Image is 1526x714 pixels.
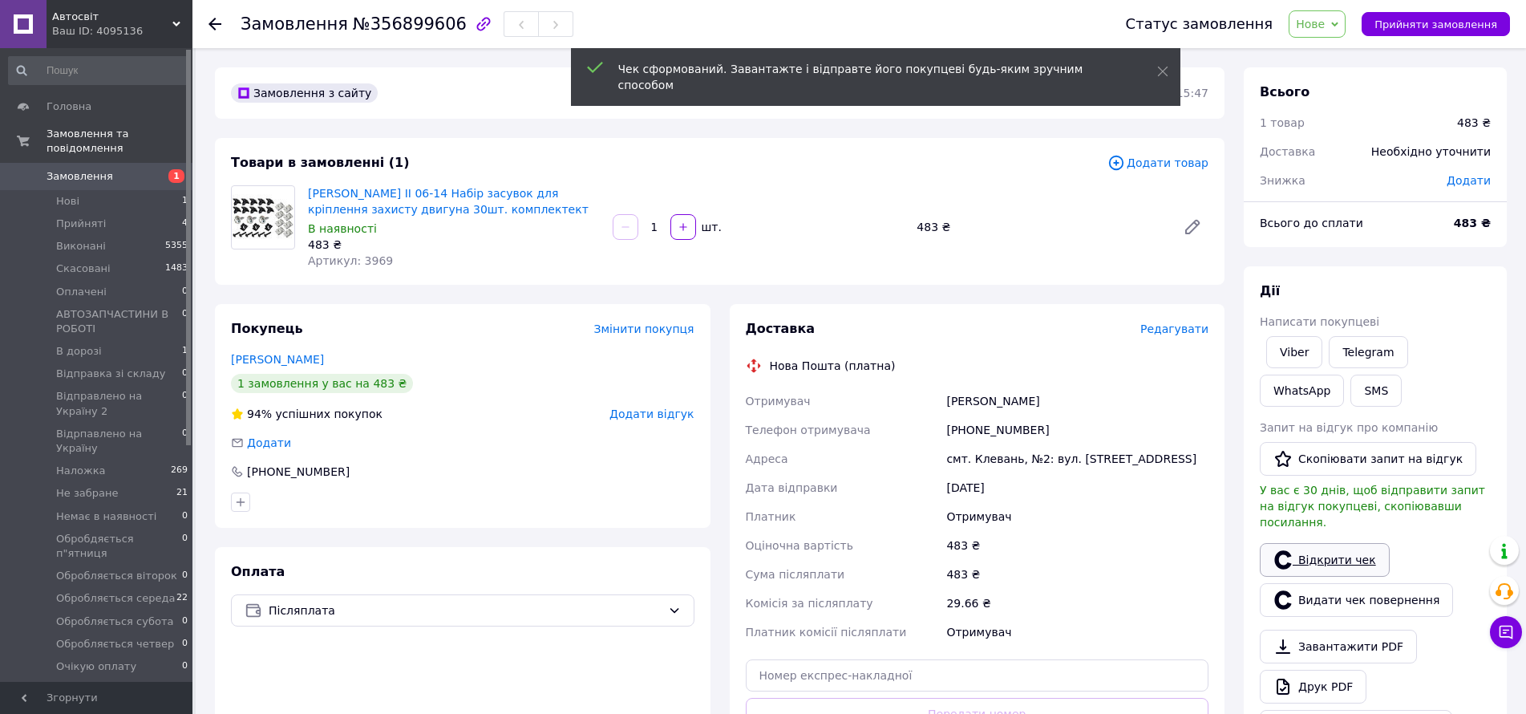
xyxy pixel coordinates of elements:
span: Платник [746,510,796,523]
span: Скасовані [56,262,111,276]
span: Обробдяється п"ятниця [56,532,182,561]
div: смт. Клевань, №2: вул. [STREET_ADDRESS] [943,444,1212,473]
span: 0 [182,509,188,524]
span: Доставка [1260,145,1315,158]
span: Всього до сплати [1260,217,1363,229]
span: Відрпавлено на Україну [56,427,182,456]
span: В наявності [308,222,377,235]
input: Пошук [8,56,189,85]
span: Обробляється субота [56,615,173,629]
button: Прийняти замовлення [1362,12,1510,36]
a: Редагувати [1176,211,1208,243]
span: Платник комісії післяплати [746,626,907,639]
span: Головна [47,99,91,114]
div: Отримувач [943,502,1212,531]
span: Оціночна вартість [746,539,853,552]
span: Нові [56,194,79,209]
span: Замовлення [241,14,348,34]
span: Оплачені [56,285,107,299]
button: Видати чек повернення [1260,583,1453,617]
span: Комісія за післяплату [746,597,873,610]
a: [PERSON_NAME] II 06-14 Набір засувок для кріплення захисту двигуна 30шт. комплектект [308,187,589,216]
span: Додати відгук [609,408,694,420]
span: 269 [171,464,188,478]
span: 0 [182,307,188,336]
div: 29.66 ₴ [943,589,1212,618]
span: Покупець [231,321,303,336]
span: Прийняті [56,217,106,231]
div: Статус замовлення [1126,16,1273,32]
span: 1 [168,169,184,183]
div: Замовлення з сайту [231,83,378,103]
span: Змінити покупця [594,323,694,335]
img: Skoda Fabia II 06-14 Набір засувок для кріплення захисту двигуна 30шт. комплектект [232,194,294,241]
span: Оплата [231,564,285,579]
span: 0 [182,615,188,629]
div: 1 замовлення у вас на 483 ₴ [231,374,413,393]
div: успішних покупок [231,406,383,422]
span: 0 [182,637,188,651]
a: [PERSON_NAME] [231,353,324,366]
span: 0 [182,532,188,561]
div: 483 ₴ [943,560,1212,589]
div: 483 ₴ [910,216,1170,238]
span: Не забране [56,486,119,501]
span: Додати [1447,174,1491,187]
span: 1 [182,194,188,209]
span: Обробляється середа [56,591,175,606]
div: 483 ₴ [1457,115,1491,131]
span: Відправлено на Україну 2 [56,389,182,418]
span: 21 [176,486,188,501]
b: 483 ₴ [1454,217,1491,229]
div: Необхідно уточнити [1362,134,1500,169]
span: Написати покупцеві [1260,315,1379,328]
span: Додати товар [1107,154,1208,172]
div: [PERSON_NAME] [943,387,1212,416]
span: Немає в наявності [56,509,156,524]
span: Прийняти замовлення [1374,18,1497,30]
div: Нова Пошта (платна) [766,358,900,374]
div: [DATE] [943,473,1212,502]
div: Чек сформований. Завантажте і відправте його покупцеві будь-яким зручним способом [618,61,1117,93]
span: Додати [247,436,291,449]
span: 94% [247,408,272,420]
span: 0 [182,569,188,583]
span: Виконані [56,239,106,254]
span: 0 [182,389,188,418]
span: Замовлення [47,169,113,184]
span: Сума післяплати [746,568,845,581]
span: Дії [1260,283,1280,298]
span: Післяплата [269,602,662,619]
span: Відправка зі складу [56,367,165,381]
span: 1 [182,344,188,359]
a: Друк PDF [1260,670,1366,704]
div: Повернутися назад [208,16,221,32]
span: 4 [182,217,188,231]
div: 483 ₴ [943,531,1212,560]
div: Отримувач [943,618,1212,647]
span: Нове [1296,18,1325,30]
a: Завантажити PDF [1260,630,1417,663]
span: Запит на відгук про компанію [1260,421,1438,434]
span: Наложка [56,464,106,478]
div: шт. [698,219,723,235]
div: [PHONE_NUMBER] [943,416,1212,444]
span: 0 [182,427,188,456]
span: Замовлення та повідомлення [47,127,192,156]
span: Очікую оплату [56,659,136,674]
span: Редагувати [1140,323,1208,335]
button: Скопіювати запит на відгук [1260,442,1476,476]
span: Телефон отримувача [746,424,871,436]
a: Viber [1266,336,1322,368]
button: SMS [1350,375,1402,407]
span: Товари в замовленні (1) [231,155,410,170]
span: Знижка [1260,174,1305,187]
span: АВТОЗАПЧАСТИНИ В РОБОТІ [56,307,182,336]
span: 5355 [165,239,188,254]
a: Telegram [1329,336,1407,368]
div: Ваш ID: 4095136 [52,24,192,39]
span: Обробляється віторок [56,569,177,583]
button: Чат з покупцем [1490,616,1522,648]
span: 0 [182,367,188,381]
span: Доставка [746,321,816,336]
